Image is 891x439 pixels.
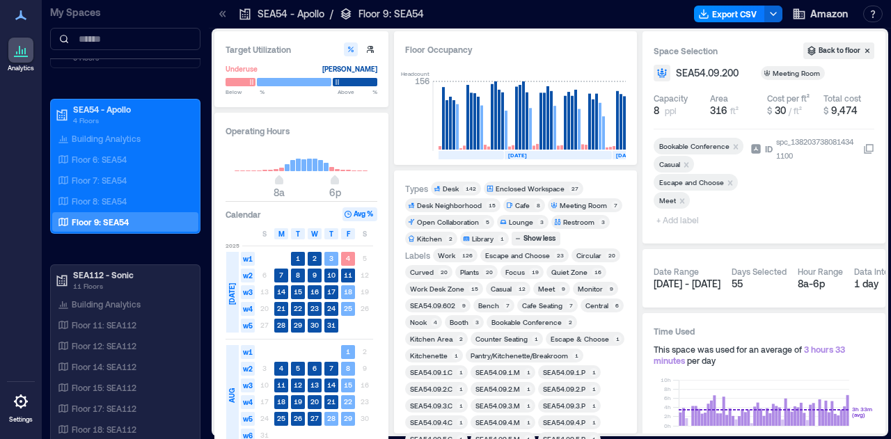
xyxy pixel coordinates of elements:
[607,285,615,293] div: 9
[788,3,852,25] button: Amazon
[279,271,283,279] text: 7
[405,250,430,261] div: Labels
[659,159,680,169] div: Casual
[590,401,598,410] div: 1
[496,184,565,193] div: Enclosed Workspace
[8,64,34,72] p: Analytics
[524,368,533,376] div: 1
[410,317,427,327] div: Nook
[532,335,540,343] div: 1
[226,241,239,250] span: 2025
[664,413,671,420] tspan: 2h
[277,397,285,406] text: 18
[475,334,528,344] div: Counter Seating
[274,186,285,198] span: 8a
[241,378,255,392] span: w3
[505,267,525,277] div: Focus
[661,376,671,383] tspan: 10h
[9,415,33,424] p: Settings
[329,186,341,198] span: 6p
[410,401,452,410] div: SEA54.09.3.C
[72,361,136,372] p: Floor 14: SEA112
[664,394,671,401] tspan: 6h
[823,93,861,104] div: Total cost
[654,104,659,118] span: 8
[512,232,560,246] button: Show less
[417,200,482,210] div: Desk Neighborhood
[438,250,455,260] div: Work
[310,321,319,329] text: 30
[730,141,743,151] div: Remove Bookable Conference
[327,397,336,406] text: 21
[775,104,786,116] span: 30
[538,284,555,294] div: Meet
[551,334,609,344] div: Escape & Choose
[226,62,258,76] div: Underuse
[459,301,468,310] div: 9
[313,271,317,279] text: 9
[767,93,810,104] div: Cost per ft²
[463,184,478,193] div: 142
[241,252,255,266] span: w1
[654,278,720,289] span: [DATE] - [DATE]
[50,6,200,19] p: My Spaces
[508,152,527,159] text: [DATE]
[241,302,255,316] span: w4
[310,414,319,422] text: 27
[327,414,336,422] text: 28
[73,269,190,280] p: SEA112 - Sonic
[4,385,38,428] a: Settings
[322,62,377,76] div: [PERSON_NAME]
[344,414,352,422] text: 29
[471,351,568,360] div: Pantry/Kitchenette/Breakroom
[226,42,377,56] h3: Target Utilization
[446,234,455,243] div: 2
[457,385,465,393] div: 1
[515,200,530,210] div: Cafe
[659,177,724,187] div: Escape and Choose
[680,159,694,169] div: Remove Casual
[296,364,300,372] text: 5
[450,317,468,327] div: Booth
[611,201,620,209] div: 7
[498,234,506,243] div: 1
[659,195,676,205] div: Meet
[554,251,566,260] div: 23
[798,266,843,277] div: Hour Range
[569,184,581,193] div: 27
[798,277,843,291] div: 8a - 6p
[347,228,350,239] span: F
[761,66,842,80] button: Meeting Room
[486,201,498,209] div: 15
[72,195,127,207] p: Floor 8: SEA54
[294,287,302,296] text: 15
[654,324,874,338] h3: Time Used
[327,321,336,329] text: 31
[613,301,621,310] div: 6
[567,301,575,310] div: 7
[775,135,855,163] div: spc_1382037380814341100
[676,66,739,80] span: SEA54.09.200
[534,201,542,209] div: 8
[417,234,442,244] div: Kitchen
[296,228,300,239] span: T
[241,285,255,299] span: w3
[522,301,562,310] div: Cafe Seating
[226,388,237,403] span: AUG
[664,385,671,392] tspan: 8h
[592,268,604,276] div: 16
[72,340,136,351] p: Floor 12: SEA112
[363,228,367,239] span: S
[313,364,317,372] text: 6
[358,7,424,21] p: Floor 9: SEA54
[509,217,533,227] div: Lounge
[457,401,465,410] div: 1
[491,284,512,294] div: Casual
[543,367,585,377] div: SEA54.09.1.P
[543,401,585,410] div: SEA54.09.3.P
[344,271,352,279] text: 11
[543,417,585,427] div: SEA54.09.4.P
[72,403,136,414] p: Floor 17: SEA112
[327,271,336,279] text: 10
[732,266,787,277] div: Days Selected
